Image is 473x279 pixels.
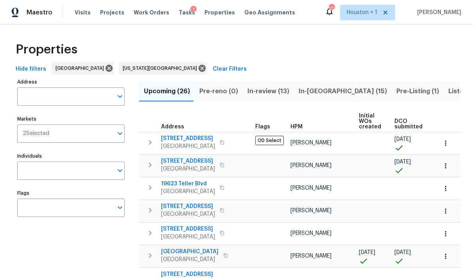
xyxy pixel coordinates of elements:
[13,62,49,76] button: Hide filters
[161,142,215,150] span: [GEOGRAPHIC_DATA]
[290,140,331,146] span: [PERSON_NAME]
[290,124,303,130] span: HPM
[290,185,331,191] span: [PERSON_NAME]
[179,10,195,15] span: Tasks
[290,253,331,259] span: [PERSON_NAME]
[161,210,215,218] span: [GEOGRAPHIC_DATA]
[161,135,215,142] span: [STREET_ADDRESS]
[17,117,125,121] label: Markets
[115,91,125,102] button: Open
[255,136,284,145] span: OD Select
[115,202,125,213] button: Open
[161,165,215,173] span: [GEOGRAPHIC_DATA]
[290,163,331,168] span: [PERSON_NAME]
[414,9,461,16] span: [PERSON_NAME]
[100,9,124,16] span: Projects
[329,5,334,12] div: 10
[359,113,381,130] span: Initial WOs created
[394,137,411,142] span: [DATE]
[52,62,114,75] div: [GEOGRAPHIC_DATA]
[190,6,197,14] div: 1
[16,46,77,53] span: Properties
[161,233,215,241] span: [GEOGRAPHIC_DATA]
[134,9,169,16] span: Work Orders
[161,157,215,165] span: [STREET_ADDRESS]
[213,64,247,74] span: Clear Filters
[290,231,331,236] span: [PERSON_NAME]
[299,86,387,97] span: In-[GEOGRAPHIC_DATA] (15)
[17,191,125,195] label: Flags
[199,86,238,97] span: Pre-reno (0)
[144,86,190,97] span: Upcoming (26)
[244,9,295,16] span: Geo Assignments
[161,225,215,233] span: [STREET_ADDRESS]
[161,180,215,188] span: 19623 Teller Blvd
[123,64,200,72] span: [US_STATE][GEOGRAPHIC_DATA]
[17,154,125,158] label: Individuals
[347,9,377,16] span: Houston + 1
[56,64,107,72] span: [GEOGRAPHIC_DATA]
[119,62,207,75] div: [US_STATE][GEOGRAPHIC_DATA]
[161,248,219,256] span: [GEOGRAPHIC_DATA]
[17,80,125,84] label: Address
[27,9,52,16] span: Maestro
[394,159,411,165] span: [DATE]
[396,86,439,97] span: Pre-Listing (1)
[247,86,289,97] span: In-review (13)
[359,250,375,255] span: [DATE]
[210,62,250,76] button: Clear Filters
[161,188,215,195] span: [GEOGRAPHIC_DATA]
[394,250,411,255] span: [DATE]
[115,165,125,176] button: Open
[16,64,46,74] span: Hide filters
[161,203,215,210] span: [STREET_ADDRESS]
[204,9,235,16] span: Properties
[75,9,91,16] span: Visits
[255,124,270,130] span: Flags
[161,256,219,263] span: [GEOGRAPHIC_DATA]
[394,119,423,130] span: DCO submitted
[23,130,49,137] span: 2 Selected
[115,128,125,139] button: Open
[161,124,184,130] span: Address
[290,208,331,213] span: [PERSON_NAME]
